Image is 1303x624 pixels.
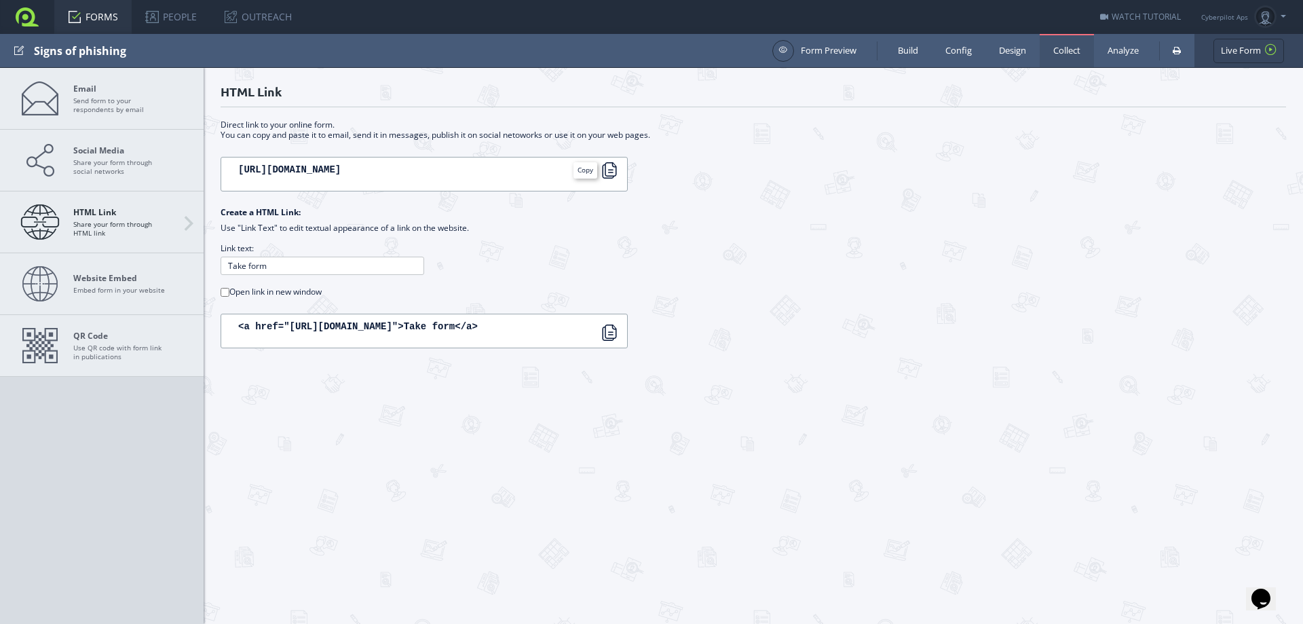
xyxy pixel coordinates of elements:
strong: Website Embed [73,273,165,283]
a: Collect [1040,34,1094,67]
div: Use "Link Text" to edit textual appearance of a link on the website. [221,207,1286,233]
span: Share your form through social networks [73,145,168,175]
a: Form Preview [772,40,856,62]
label: Link text: [221,243,254,253]
span: Use QR code with form link in publications [73,331,168,361]
div: Direct link to your online form. You can copy and paste it to email, send it in messages, publish... [221,120,1286,140]
strong: HTML Link [73,207,168,217]
div: Signs of phishing [34,34,766,67]
a: Build [884,34,932,67]
a: WATCH TUTORIAL [1100,11,1181,22]
div: Create a HTML Link: [221,207,1286,217]
strong: Social Media [73,145,168,155]
span: Send form to your respondents by email [73,84,168,113]
iframe: chat widget [1246,570,1289,610]
h2: HTML Link [221,85,1286,107]
strong: Email [73,84,168,94]
div: Copy [573,162,597,179]
input: Open link in new window [221,288,229,297]
strong: QR Code [73,331,168,341]
a: Design [985,34,1040,67]
a: Analyze [1094,34,1152,67]
a: Live Form [1213,39,1284,63]
span: Edit [14,42,24,59]
label: Open link in new window [221,285,322,297]
span: Embed form in your website [73,273,165,295]
a: Config [932,34,985,67]
span: Share your form through HTML link [73,207,168,237]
